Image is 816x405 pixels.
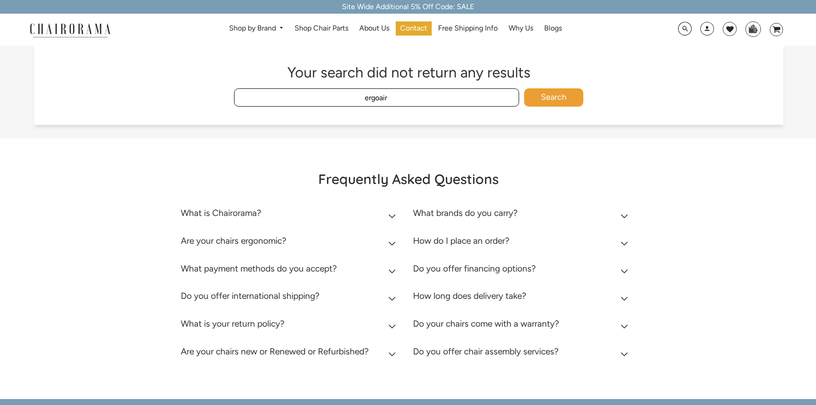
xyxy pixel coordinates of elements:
img: chairorama [25,22,116,38]
span: Shop Chair Parts [295,24,348,33]
span: Free Shipping Info [438,24,498,33]
img: WhatsApp_Image_2024-07-12_at_16.23.01.webp [746,22,760,36]
h2: What payment methods do you accept? [181,263,337,274]
input: Enter Search Terms... [234,88,519,107]
span: About Us [359,24,389,33]
a: Blogs [540,21,566,36]
h2: Frequently Asked Questions [181,170,636,188]
span: Blogs [544,24,562,33]
h2: What brands do you carry? [413,208,518,218]
h2: Do you offer chair assembly services? [413,346,559,357]
a: Why Us [504,21,538,36]
summary: What brands do you carry? [413,201,632,229]
summary: Are your chairs ergonomic? [181,229,399,257]
summary: Do you offer international shipping? [181,284,399,312]
summary: Do you offer financing options? [413,257,632,285]
summary: Do your chairs come with a warranty? [413,312,632,340]
summary: How do I place an order? [413,229,632,257]
button: Search [524,88,583,107]
summary: Are your chairs new or Renewed or Refurbished? [181,340,399,368]
span: Contact [400,24,427,33]
a: Contact [396,21,432,36]
h2: Are your chairs ergonomic? [181,236,286,246]
a: Free Shipping Info [433,21,502,36]
h2: What is Chairorama? [181,208,261,218]
h2: Do you offer financing options? [413,263,536,274]
h2: What is your return policy? [181,318,285,329]
summary: Do you offer chair assembly services? [413,340,632,368]
h2: How long does delivery take? [413,291,526,301]
summary: What payment methods do you accept? [181,257,399,285]
a: Shop Chair Parts [290,21,353,36]
h2: Are your chairs new or Renewed or Refurbished? [181,346,369,357]
h2: Do your chairs come with a warranty? [413,318,559,329]
nav: DesktopNavigation [154,21,637,38]
summary: What is Chairorama? [181,201,399,229]
a: Shop by Brand [224,21,289,36]
h2: How do I place an order? [413,236,510,246]
h2: Do you offer international shipping? [181,291,320,301]
span: Why Us [509,24,533,33]
summary: What is your return policy? [181,312,399,340]
h1: Your search did not return any results [52,64,765,81]
a: About Us [355,21,394,36]
summary: How long does delivery take? [413,284,632,312]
